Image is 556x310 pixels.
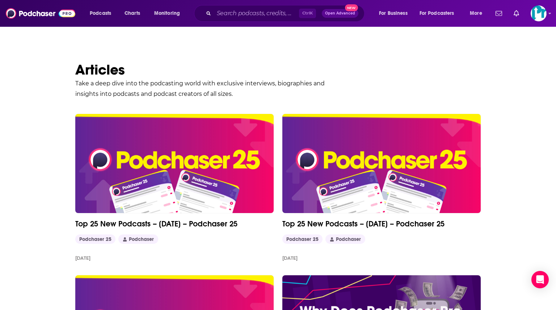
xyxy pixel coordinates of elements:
[322,9,358,18] button: Open AdvancedNew
[374,8,417,19] button: open menu
[75,78,336,99] p: Take a deep dive into the podcasting world with exclusive interviews, biographies and insights in...
[531,5,547,21] span: Logged in as Predictitpress
[6,7,75,20] img: Podchaser - Follow, Share and Rate Podcasts
[75,234,115,244] a: Podchaser 25
[214,8,299,19] input: Search podcasts, credits, & more...
[90,8,111,18] span: Podcasts
[75,114,274,213] a: Top 25 New Podcasts – August 2025 – Podchaser 25
[75,219,274,229] a: Top 25 New Podcasts – [DATE] – Podchaser 25
[325,12,355,15] span: Open Advanced
[531,5,547,21] button: Show profile menu
[282,255,298,261] div: [DATE]
[75,255,90,261] div: [DATE]
[125,8,140,18] span: Charts
[282,234,323,244] a: Podchaser 25
[531,271,549,288] div: Open Intercom Messenger
[415,8,465,19] button: open menu
[465,8,491,19] button: open menu
[201,5,371,22] div: Search podcasts, credits, & more...
[154,8,180,18] span: Monitoring
[345,4,358,11] span: New
[531,5,547,21] img: User Profile
[75,61,481,78] h1: Articles
[493,7,505,20] a: Show notifications dropdown
[299,9,316,18] span: Ctrl K
[120,8,144,19] a: Charts
[85,8,121,19] button: open menu
[282,114,481,213] a: Top 25 New Podcasts – July 2025 – Podchaser 25
[470,8,482,18] span: More
[282,219,481,229] a: Top 25 New Podcasts – [DATE] – Podchaser 25
[511,7,522,20] a: Show notifications dropdown
[325,234,365,244] a: Podchaser
[149,8,189,19] button: open menu
[420,8,454,18] span: For Podcasters
[379,8,408,18] span: For Business
[118,234,158,244] a: Podchaser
